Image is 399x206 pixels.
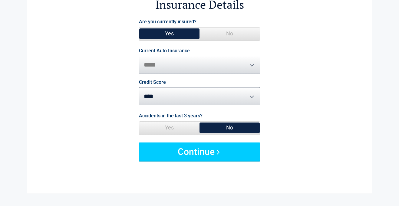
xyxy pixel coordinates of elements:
label: Current Auto Insurance [139,48,190,53]
span: No [199,122,260,134]
span: Yes [139,28,199,40]
button: Continue [139,142,260,161]
label: Are you currently insured? [139,18,196,26]
span: No [199,28,260,40]
label: Accidents in the last 3 years? [139,112,203,120]
span: Yes [139,122,199,134]
label: Credit Score [139,80,166,85]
